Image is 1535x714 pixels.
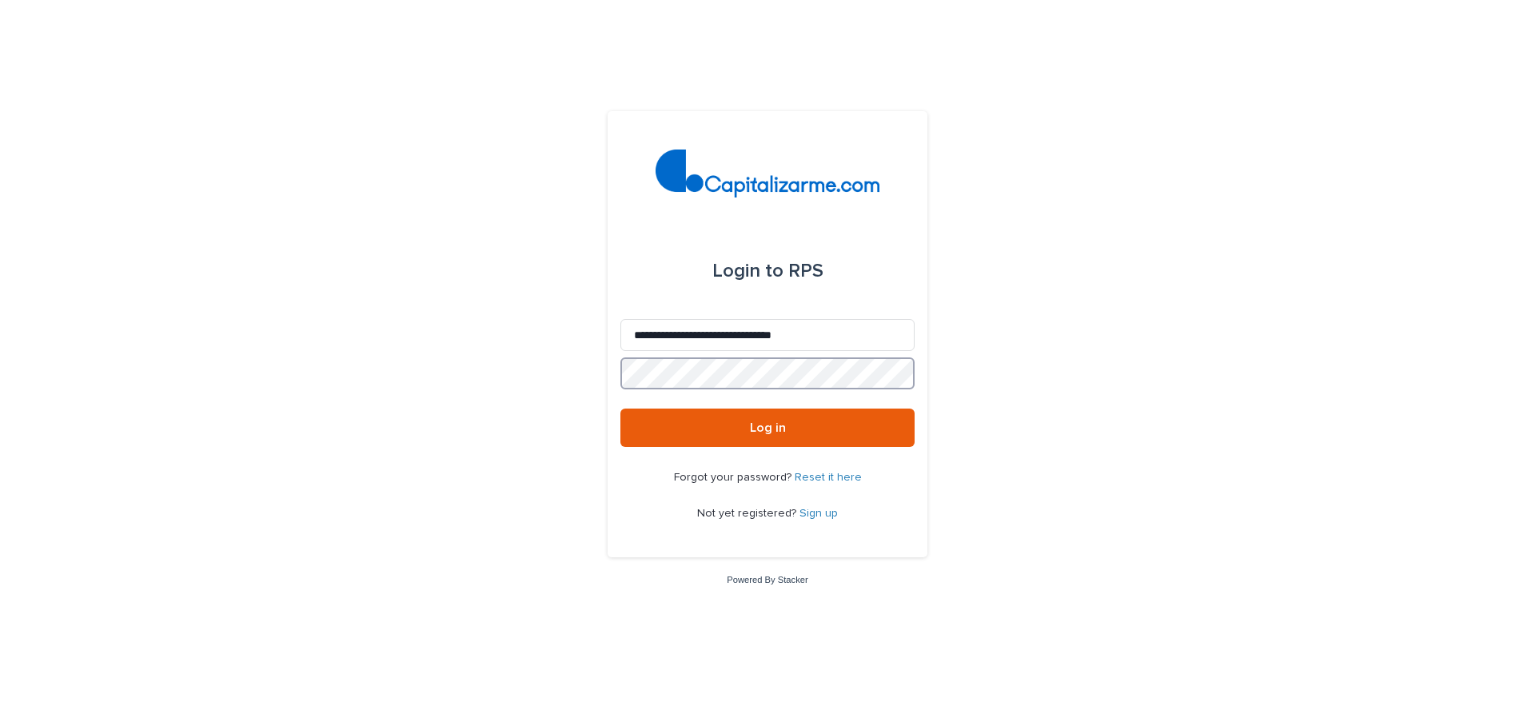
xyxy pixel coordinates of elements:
[799,508,838,519] a: Sign up
[712,261,783,281] span: Login to
[674,472,795,483] span: Forgot your password?
[795,472,862,483] a: Reset it here
[712,249,823,293] div: RPS
[620,409,915,447] button: Log in
[656,150,880,197] img: TjQlHxlQVOtaKxwbrr5R
[697,508,799,519] span: Not yet registered?
[727,575,807,584] a: Powered By Stacker
[750,421,786,434] span: Log in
